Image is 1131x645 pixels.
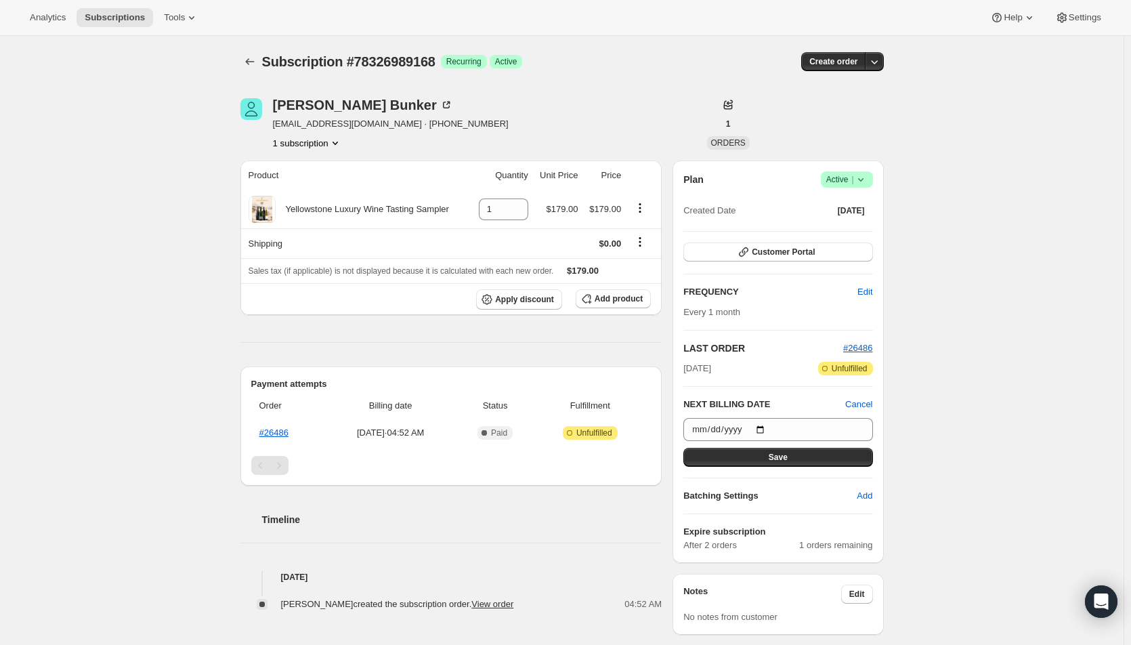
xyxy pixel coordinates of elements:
[276,203,449,216] div: Yellowstone Luxury Wine Tasting Sampler
[683,204,735,217] span: Created Date
[683,612,777,622] span: No notes from customer
[582,161,625,190] th: Price
[683,285,857,299] h2: FREQUENCY
[476,289,562,310] button: Apply discount
[629,201,651,215] button: Product actions
[857,285,872,299] span: Edit
[683,362,711,375] span: [DATE]
[491,428,507,438] span: Paid
[446,56,482,67] span: Recurring
[328,399,453,413] span: Billing date
[683,525,872,539] h6: Expire subscription
[273,98,453,112] div: [PERSON_NAME] Bunker
[830,201,873,220] button: [DATE]
[273,117,509,131] span: [EMAIL_ADDRESS][DOMAIN_NAME] · [PHONE_NUMBER]
[495,294,554,305] span: Apply discount
[546,204,578,214] span: $179.00
[576,428,612,438] span: Unfulfilled
[849,485,880,507] button: Add
[801,52,866,71] button: Create order
[567,266,599,276] span: $179.00
[683,173,704,186] h2: Plan
[461,399,530,413] span: Status
[77,8,153,27] button: Subscriptions
[849,589,865,600] span: Edit
[769,452,788,463] span: Save
[624,598,662,611] span: 04:52 AM
[1085,585,1117,618] div: Open Intercom Messenger
[495,56,517,67] span: Active
[683,448,872,467] button: Save
[30,12,66,23] span: Analytics
[857,489,872,503] span: Add
[683,243,872,262] button: Customer Portal
[537,399,643,413] span: Fulfillment
[470,161,532,190] th: Quantity
[22,8,74,27] button: Analytics
[718,115,739,133] button: 1
[251,377,652,391] h2: Payment attempts
[262,513,662,526] h2: Timeline
[809,56,857,67] span: Create order
[589,204,621,214] span: $179.00
[982,8,1044,27] button: Help
[259,428,289,438] a: #26486
[683,539,799,552] span: After 2 orders
[156,8,207,27] button: Tools
[240,98,262,120] span: Cristy Bunker
[1004,12,1022,23] span: Help
[251,456,652,475] nav: Pagination
[843,341,872,355] button: #26486
[683,398,845,411] h2: NEXT BILLING DATE
[752,247,815,257] span: Customer Portal
[1047,8,1109,27] button: Settings
[281,599,514,609] span: [PERSON_NAME] created the subscription order.
[629,234,651,249] button: Shipping actions
[1069,12,1101,23] span: Settings
[240,161,470,190] th: Product
[826,173,868,186] span: Active
[683,307,740,317] span: Every 1 month
[799,539,872,552] span: 1 orders remaining
[240,570,662,584] h4: [DATE]
[683,585,841,604] h3: Notes
[262,54,435,69] span: Subscription #78326989168
[595,293,643,304] span: Add product
[240,228,470,258] th: Shipping
[249,266,554,276] span: Sales tax (if applicable) is not displayed because it is calculated with each new order.
[85,12,145,23] span: Subscriptions
[532,161,582,190] th: Unit Price
[851,174,853,185] span: |
[240,52,259,71] button: Subscriptions
[273,136,342,150] button: Product actions
[838,205,865,216] span: [DATE]
[683,341,843,355] h2: LAST ORDER
[683,489,857,503] h6: Batching Settings
[711,138,746,148] span: ORDERS
[849,281,880,303] button: Edit
[726,119,731,129] span: 1
[251,391,324,421] th: Order
[832,363,868,374] span: Unfulfilled
[328,426,453,440] span: [DATE] · 04:52 AM
[599,238,622,249] span: $0.00
[471,599,513,609] a: View order
[576,289,651,308] button: Add product
[843,343,872,353] a: #26486
[164,12,185,23] span: Tools
[841,585,873,604] button: Edit
[845,398,872,411] button: Cancel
